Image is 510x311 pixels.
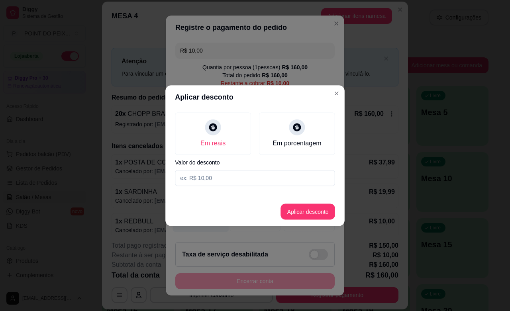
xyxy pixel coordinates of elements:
[175,170,335,186] input: Valor do desconto
[281,203,335,219] button: Aplicar desconto
[330,87,343,100] button: Close
[175,160,335,165] label: Valor do desconto
[200,138,226,148] div: Em reais
[273,138,321,148] div: Em porcentagem
[165,85,345,109] header: Aplicar desconto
